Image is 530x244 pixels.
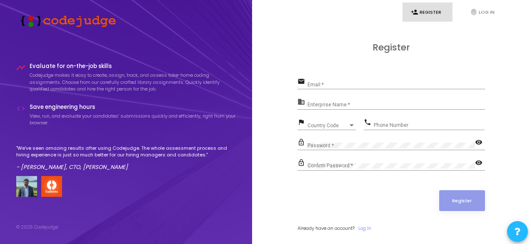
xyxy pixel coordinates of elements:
mat-icon: flag [297,118,307,128]
i: code [16,104,25,113]
mat-icon: visibility [475,158,485,169]
a: Log In [358,225,371,232]
mat-icon: visibility [475,138,485,148]
p: Codejudge makes it easy to create, assign, track, and assess take-home coding assignments. Choose... [30,72,236,93]
i: timeline [16,63,25,72]
input: Email [307,82,485,88]
input: Enterprise Name [307,102,485,108]
span: Already have an account? [297,225,355,231]
em: - [PERSON_NAME], CTO, [PERSON_NAME] [16,163,128,171]
button: Register [439,190,485,211]
span: Country Code [307,123,348,128]
mat-icon: business [297,98,307,108]
p: View, run, and evaluate your candidates’ submissions quickly and efficiently, right from your bro... [30,113,236,126]
a: person_addRegister [402,3,452,22]
mat-icon: phone [364,118,374,128]
h4: Evaluate for on-the-job skills [30,63,236,70]
a: fingerprintLog In [462,3,512,22]
h3: Register [297,42,485,53]
input: Phone Number [374,122,485,128]
i: fingerprint [470,8,477,16]
mat-icon: lock_outline [297,158,307,169]
mat-icon: email [297,77,307,87]
i: person_add [411,8,418,16]
img: company-logo [41,176,62,197]
mat-icon: lock_outline [297,138,307,148]
p: "We've seen amazing results after using Codejudge. The whole assessment process and hiring experi... [16,145,236,158]
div: © 2025 Codejudge [16,224,58,231]
img: user image [16,176,37,197]
h4: Save engineering hours [30,104,236,111]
